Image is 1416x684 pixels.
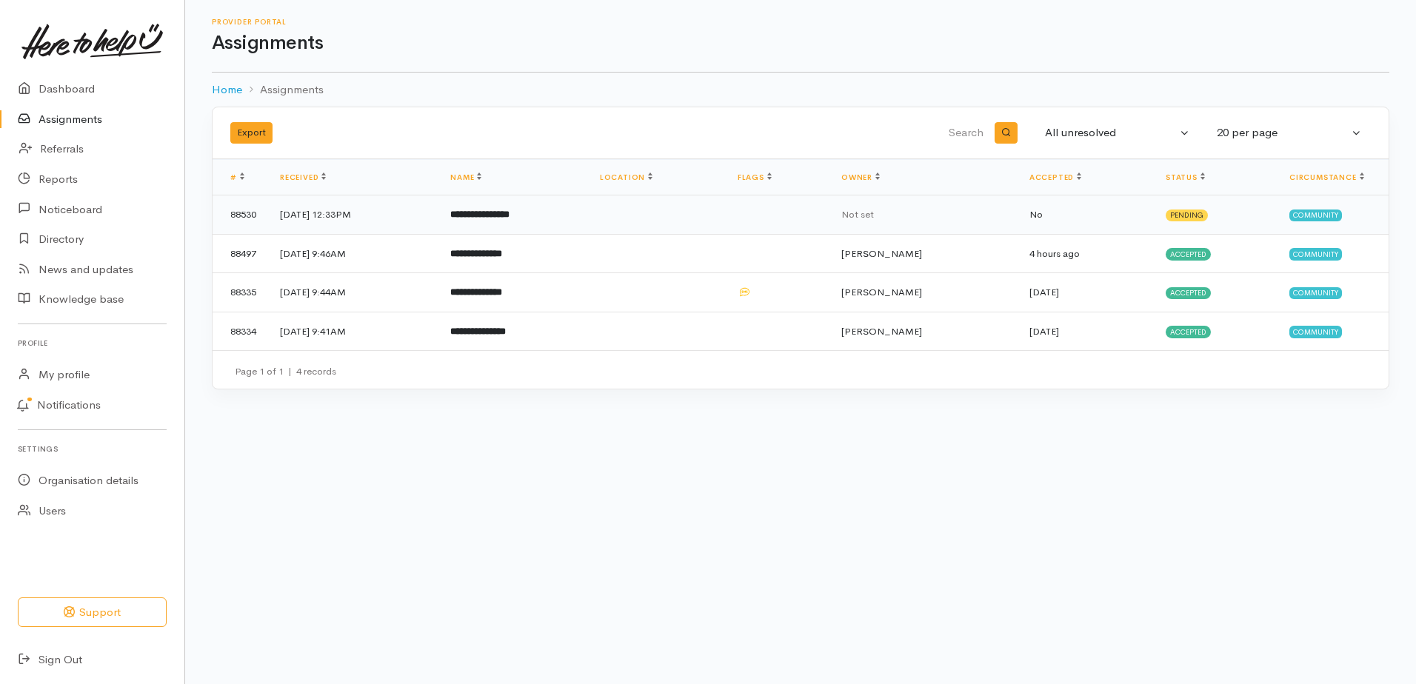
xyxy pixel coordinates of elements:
[268,195,438,235] td: [DATE] 12:33PM
[738,172,772,182] a: Flags
[1289,172,1364,182] a: Circumstance
[242,81,324,98] li: Assignments
[1289,248,1342,260] span: Community
[212,73,1389,107] nav: breadcrumb
[268,234,438,273] td: [DATE] 9:46AM
[1166,209,1208,221] span: Pending
[1029,208,1043,221] span: No
[600,172,652,182] a: Location
[230,122,273,144] button: Export
[1166,287,1211,299] span: Accepted
[213,273,268,312] td: 88335
[1166,172,1205,182] a: Status
[1217,124,1349,141] div: 20 per page
[1029,172,1081,182] a: Accepted
[841,325,922,338] span: [PERSON_NAME]
[212,33,1389,54] h1: Assignments
[841,286,922,298] span: [PERSON_NAME]
[1166,248,1211,260] span: Accepted
[230,172,244,182] a: #
[633,115,986,151] input: Search
[841,208,874,221] span: Not set
[841,247,922,260] span: [PERSON_NAME]
[1029,286,1059,298] time: [DATE]
[1166,326,1211,338] span: Accepted
[1036,118,1199,147] button: All unresolved
[212,18,1389,26] h6: Provider Portal
[280,172,326,182] a: Received
[1289,287,1342,299] span: Community
[213,195,268,235] td: 88530
[235,365,336,378] small: Page 1 of 1 4 records
[1289,326,1342,338] span: Community
[213,312,268,350] td: 88334
[18,439,167,459] h6: Settings
[1029,325,1059,338] time: [DATE]
[1289,209,1342,221] span: Community
[1029,247,1080,260] time: 4 hours ago
[450,172,481,182] a: Name
[212,81,242,98] a: Home
[1045,124,1177,141] div: All unresolved
[213,234,268,273] td: 88497
[268,312,438,350] td: [DATE] 9:41AM
[268,273,438,312] td: [DATE] 9:44AM
[18,597,167,628] button: Support
[288,365,292,378] span: |
[1208,118,1371,147] button: 20 per page
[841,172,880,182] a: Owner
[18,333,167,353] h6: Profile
